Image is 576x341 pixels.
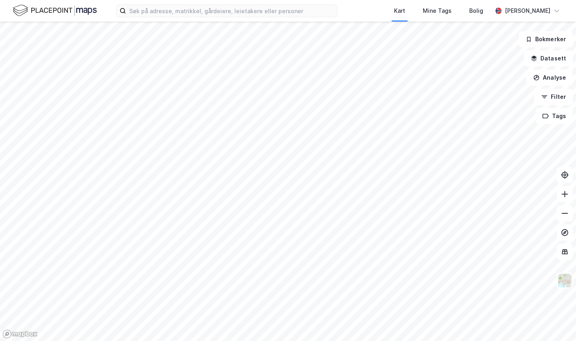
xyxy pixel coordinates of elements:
div: Bolig [469,6,483,16]
img: logo.f888ab2527a4732fd821a326f86c7f29.svg [13,4,97,18]
input: Søk på adresse, matrikkel, gårdeiere, leietakere eller personer [126,5,337,17]
iframe: Chat Widget [536,303,576,341]
div: Kontrollprogram for chat [536,303,576,341]
div: Kart [394,6,405,16]
div: [PERSON_NAME] [505,6,550,16]
div: Mine Tags [423,6,452,16]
